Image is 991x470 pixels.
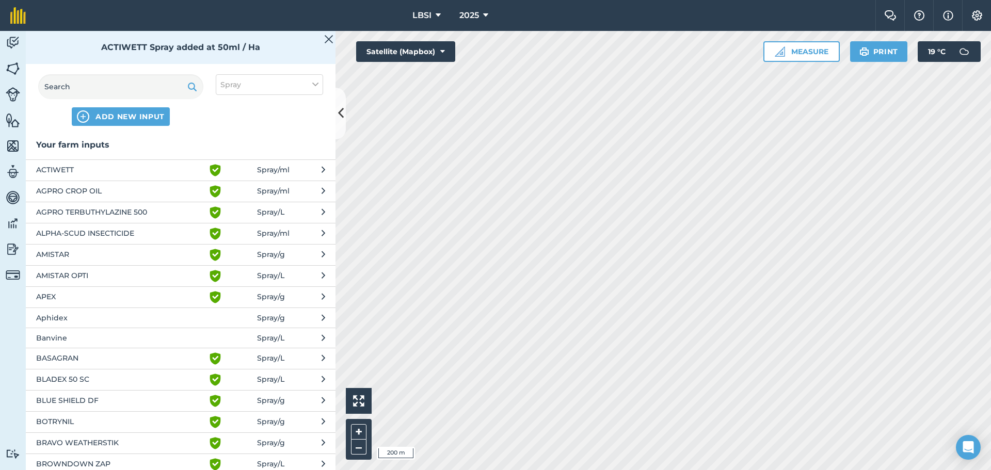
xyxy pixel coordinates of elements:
span: Spray / g [257,249,285,261]
span: 2025 [459,9,479,22]
span: BRAVO WEATHERSTIK [36,437,205,449]
span: BLUE SHIELD DF [36,395,205,407]
div: ACTIWETT Spray added at 50ml / Ha [26,31,335,64]
span: Spray / g [257,291,285,303]
span: Spray / L [257,206,284,219]
img: Four arrows, one pointing top left, one top right, one bottom right and the last bottom left [353,395,364,407]
button: BRAVO WEATHERSTIK Spray/g [26,432,335,453]
span: BLADEX 50 SC [36,374,205,386]
span: Spray / L [257,270,284,282]
img: svg+xml;base64,PD94bWwgdmVyc2lvbj0iMS4wIiBlbmNvZGluZz0idXRmLTgiPz4KPCEtLSBHZW5lcmF0b3I6IEFkb2JlIE... [6,87,20,102]
img: svg+xml;base64,PHN2ZyB4bWxucz0iaHR0cDovL3d3dy53My5vcmcvMjAwMC9zdmciIHdpZHRoPSI1NiIgaGVpZ2h0PSI2MC... [6,61,20,76]
span: Spray / g [257,312,285,323]
button: Aphidex Spray/g [26,307,335,328]
img: svg+xml;base64,PHN2ZyB4bWxucz0iaHR0cDovL3d3dy53My5vcmcvMjAwMC9zdmciIHdpZHRoPSI1NiIgaGVpZ2h0PSI2MC... [6,138,20,154]
button: AMISTAR Spray/g [26,244,335,265]
span: Spray / L [257,332,284,344]
span: BOTRYNIL [36,416,205,428]
span: Aphidex [36,312,205,323]
span: AGPRO TERBUTHYLAZINE 500 [36,206,205,219]
button: AMISTAR OPTI Spray/L [26,265,335,286]
button: Banvine Spray/L [26,328,335,348]
img: A cog icon [971,10,983,21]
button: Satellite (Mapbox) [356,41,455,62]
span: Spray / L [257,374,284,386]
img: svg+xml;base64,PHN2ZyB4bWxucz0iaHR0cDovL3d3dy53My5vcmcvMjAwMC9zdmciIHdpZHRoPSIxOSIgaGVpZ2h0PSIyNC... [859,45,869,58]
span: ADD NEW INPUT [95,111,165,122]
span: LBSI [412,9,431,22]
button: APEX Spray/g [26,286,335,307]
span: Spray / L [257,352,284,365]
button: BLUE SHIELD DF Spray/g [26,390,335,411]
span: Spray / ml [257,164,290,176]
button: ALPHA-SCUD INSECTICIDE Spray/ml [26,223,335,244]
button: AGPRO CROP OIL Spray/ml [26,181,335,202]
img: svg+xml;base64,PD94bWwgdmVyc2lvbj0iMS4wIiBlbmNvZGluZz0idXRmLTgiPz4KPCEtLSBHZW5lcmF0b3I6IEFkb2JlIE... [6,268,20,282]
img: svg+xml;base64,PD94bWwgdmVyc2lvbj0iMS4wIiBlbmNvZGluZz0idXRmLTgiPz4KPCEtLSBHZW5lcmF0b3I6IEFkb2JlIE... [6,190,20,205]
button: 19 °C [918,41,981,62]
div: Open Intercom Messenger [956,435,981,460]
button: BOTRYNIL Spray/g [26,411,335,432]
img: fieldmargin Logo [10,7,26,24]
span: Spray / ml [257,185,290,198]
img: svg+xml;base64,PHN2ZyB4bWxucz0iaHR0cDovL3d3dy53My5vcmcvMjAwMC9zdmciIHdpZHRoPSIxNCIgaGVpZ2h0PSIyNC... [77,110,89,123]
img: Two speech bubbles overlapping with the left bubble in the forefront [884,10,897,21]
img: svg+xml;base64,PHN2ZyB4bWxucz0iaHR0cDovL3d3dy53My5vcmcvMjAwMC9zdmciIHdpZHRoPSIxOSIgaGVpZ2h0PSIyNC... [187,80,197,93]
img: A question mark icon [913,10,925,21]
button: + [351,424,366,440]
h3: Your farm inputs [26,138,335,152]
span: AMISTAR OPTI [36,270,205,282]
input: Search [38,74,203,99]
img: Ruler icon [775,46,785,57]
img: svg+xml;base64,PD94bWwgdmVyc2lvbj0iMS4wIiBlbmNvZGluZz0idXRmLTgiPz4KPCEtLSBHZW5lcmF0b3I6IEFkb2JlIE... [6,241,20,257]
span: ACTIWETT [36,164,205,176]
span: 19 ° C [928,41,946,62]
button: AGPRO TERBUTHYLAZINE 500 Spray/L [26,202,335,223]
button: BLADEX 50 SC Spray/L [26,369,335,390]
img: svg+xml;base64,PD94bWwgdmVyc2lvbj0iMS4wIiBlbmNvZGluZz0idXRmLTgiPz4KPCEtLSBHZW5lcmF0b3I6IEFkb2JlIE... [954,41,974,62]
img: svg+xml;base64,PD94bWwgdmVyc2lvbj0iMS4wIiBlbmNvZGluZz0idXRmLTgiPz4KPCEtLSBHZW5lcmF0b3I6IEFkb2JlIE... [6,216,20,231]
span: APEX [36,291,205,303]
span: Banvine [36,332,205,344]
img: svg+xml;base64,PHN2ZyB4bWxucz0iaHR0cDovL3d3dy53My5vcmcvMjAwMC9zdmciIHdpZHRoPSI1NiIgaGVpZ2h0PSI2MC... [6,112,20,128]
img: svg+xml;base64,PD94bWwgdmVyc2lvbj0iMS4wIiBlbmNvZGluZz0idXRmLTgiPz4KPCEtLSBHZW5lcmF0b3I6IEFkb2JlIE... [6,35,20,51]
button: Spray [216,74,323,95]
img: svg+xml;base64,PHN2ZyB4bWxucz0iaHR0cDovL3d3dy53My5vcmcvMjAwMC9zdmciIHdpZHRoPSIyMiIgaGVpZ2h0PSIzMC... [324,33,333,45]
button: Measure [763,41,840,62]
button: ADD NEW INPUT [72,107,170,126]
span: ALPHA-SCUD INSECTICIDE [36,228,205,240]
span: AGPRO CROP OIL [36,185,205,198]
button: BASAGRAN Spray/L [26,348,335,369]
span: Spray / ml [257,228,290,240]
span: AMISTAR [36,249,205,261]
img: svg+xml;base64,PD94bWwgdmVyc2lvbj0iMS4wIiBlbmNvZGluZz0idXRmLTgiPz4KPCEtLSBHZW5lcmF0b3I6IEFkb2JlIE... [6,449,20,459]
span: Spray [220,79,241,90]
span: BASAGRAN [36,352,205,365]
span: Spray / g [257,416,285,428]
span: Spray / g [257,395,285,407]
img: svg+xml;base64,PHN2ZyB4bWxucz0iaHR0cDovL3d3dy53My5vcmcvMjAwMC9zdmciIHdpZHRoPSIxNyIgaGVpZ2h0PSIxNy... [943,9,953,22]
button: – [351,440,366,455]
button: Print [850,41,908,62]
button: ACTIWETT Spray/ml [26,159,335,181]
span: Spray / g [257,437,285,449]
img: svg+xml;base64,PD94bWwgdmVyc2lvbj0iMS4wIiBlbmNvZGluZz0idXRmLTgiPz4KPCEtLSBHZW5lcmF0b3I6IEFkb2JlIE... [6,164,20,180]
